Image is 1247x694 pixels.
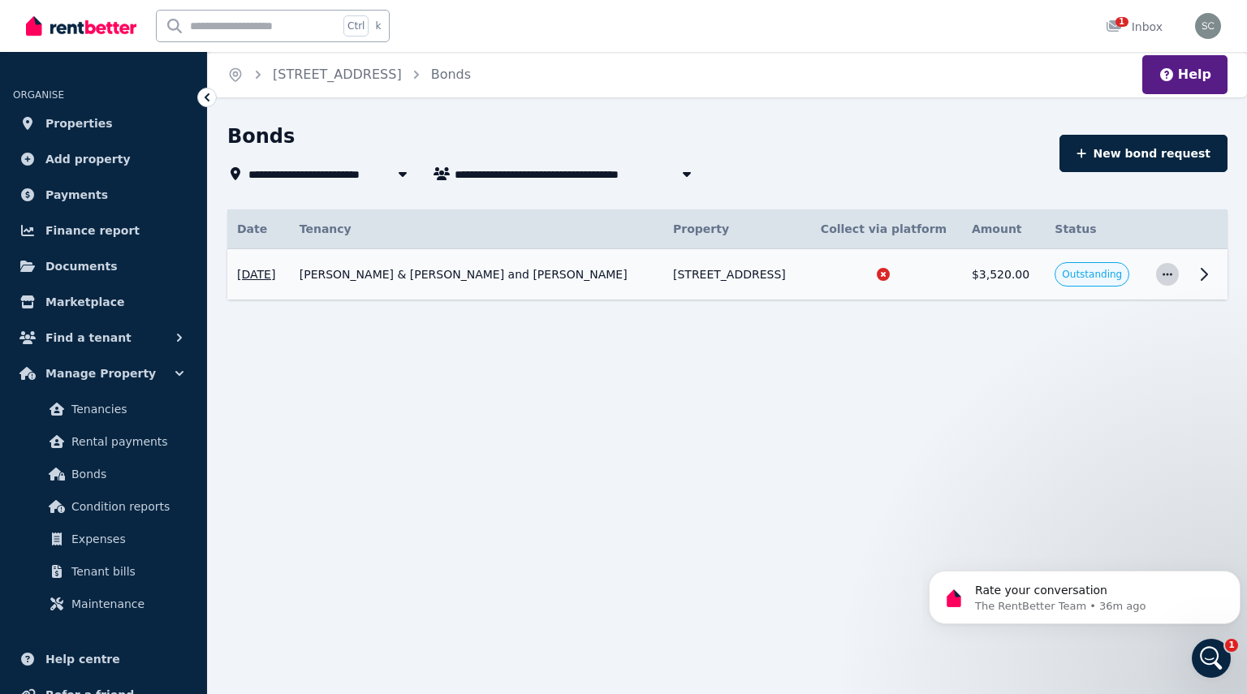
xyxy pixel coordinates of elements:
[285,6,314,36] div: Close
[13,250,194,282] a: Documents
[278,525,304,551] button: Send a message…
[26,136,299,232] div: If you've set this up, your tenant will see a bond payment step on their dashboard after signing ...
[45,221,140,240] span: Finance report
[200,218,213,231] a: Source reference 9679768:
[208,52,490,97] nav: Breadcrumb
[13,474,218,510] div: Did that answer your question?
[13,49,312,50] div: New messages divider
[1045,209,1146,249] th: Status
[45,149,131,169] span: Add property
[962,249,1045,300] td: $3,520.00
[19,523,188,555] a: Expenses
[13,214,194,247] a: Finance report
[26,114,218,127] b: Option 1: Through RentBetter
[19,588,188,620] a: Maintenance
[71,594,181,614] span: Maintenance
[19,555,188,588] a: Tenant bills
[46,9,72,35] img: Profile image for The RentBetter Team
[290,249,663,300] td: [PERSON_NAME] & [PERSON_NAME] and [PERSON_NAME]
[13,143,194,175] a: Add property
[1195,13,1221,39] img: Scott Clark
[922,537,1247,650] iframe: Intercom notifications message
[13,89,64,101] span: ORGANISE
[26,484,205,500] div: Did that answer your question?
[13,107,194,140] a: Properties
[290,209,663,249] th: Tenancy
[1062,268,1122,281] span: Outstanding
[71,497,181,516] span: Condition reports
[71,562,181,581] span: Tenant bills
[13,643,194,675] a: Help centre
[45,256,118,276] span: Documents
[663,249,805,300] td: [STREET_ADDRESS]
[13,357,194,390] button: Manage Property
[19,393,188,425] a: Tenancies
[14,498,311,525] textarea: Message…
[71,399,181,419] span: Tenancies
[25,532,38,545] button: Emoji picker
[45,328,132,347] span: Find a tenant
[45,649,120,669] span: Help centre
[1059,135,1228,172] button: New bond request
[71,464,181,484] span: Bonds
[375,19,381,32] span: k
[273,67,402,82] a: [STREET_ADDRESS]
[119,450,132,463] a: Source reference 5610198:
[51,532,64,545] button: Gif picker
[26,72,299,104] div: There are two ways tenants can send their bond payment:
[13,321,194,354] button: Find a tenant
[26,14,136,38] img: RentBetter
[45,364,156,383] span: Manage Property
[1225,639,1238,652] span: 1
[26,383,299,463] div: The method depends on what you selected during tenancy setup. Either way, you'll need to lodge th...
[254,6,285,37] button: Home
[1115,17,1128,27] span: 1
[962,209,1045,249] th: Amount
[431,65,471,84] span: Bonds
[19,458,188,490] a: Bonds
[343,15,369,37] span: Ctrl
[13,286,194,318] a: Marketplace
[11,6,41,37] button: go back
[71,529,181,549] span: Expenses
[13,63,312,474] div: The RentBetter Team says…
[71,432,181,451] span: Rental payments
[1106,19,1163,35] div: Inbox
[1159,65,1211,84] button: Help
[237,221,267,237] span: Date
[13,179,194,211] a: Payments
[45,185,108,205] span: Payments
[1192,639,1231,678] iframe: Intercom live chat
[19,425,188,458] a: Rental payments
[26,241,214,254] b: Option 2: Outside RentBetter
[237,266,275,282] span: [DATE]
[227,123,295,149] h1: Bonds
[13,474,312,545] div: The RentBetter Team says…
[79,15,214,28] h1: The RentBetter Team
[45,292,124,312] span: Marketplace
[77,532,90,545] button: Upload attachment
[19,490,188,523] a: Condition reports
[805,209,962,249] th: Collect via platform
[26,264,299,375] div: The tenant pays directly to you or the bond authority (depending on your state). They'll see "Vie...
[13,63,312,472] div: There are two ways tenants can send their bond payment:Option 1: Through RentBetterIf you've set ...
[45,114,113,133] span: Properties
[663,209,805,249] th: Property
